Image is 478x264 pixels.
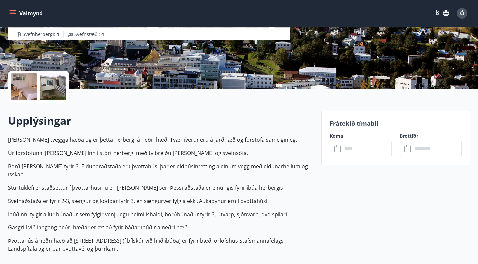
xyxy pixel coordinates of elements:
[8,184,313,192] p: Sturtuklefi er staðsettur í þvottarhúsinu en [PERSON_NAME] sér. Þessi aðstaða er einungis fyrir í...
[74,31,104,38] span: Svefnstæði :
[8,237,313,253] p: Þvottahús á neðri hæð að [STREET_ADDRESS] (í bílskúr við hlið íbúða) er fyrir bæði orlofshús Staf...
[400,133,462,139] label: Brottför
[432,7,453,19] button: ÍS
[8,7,45,19] button: menu
[8,136,313,144] p: [PERSON_NAME] tveggja hæða og er þetta herbergi á neðri hæð. Tvær íverur eru á jarðhæð og forstof...
[8,210,313,218] p: Íbúðinni fylgir allur búnaður sem fylgir venjulegu heimilishaldi, borðbúnaður fyrir 3, útvarp, sj...
[8,197,313,205] p: Svefnaðstaða er fyrir 2-3, sængur og koddar fyrir 3, en sængurver fylgja ekki. Aukadýnur eru í þv...
[8,149,313,157] p: Úr forstofunni [PERSON_NAME] inn í stórt herbergi með tvíbreiðu [PERSON_NAME] og svefnsófa.
[8,223,313,231] p: Gasgrill við inngang neðri hæðar er ætlað fyrir báðar íbúðir á neðri hæð.
[23,31,59,38] span: Svefnherbergi :
[460,10,464,17] span: Ó
[101,31,104,37] span: 4
[330,133,392,139] label: Koma
[57,31,59,37] span: 1
[8,162,313,178] p: Borð [PERSON_NAME] fyrir 3. Eldunaraðstaða er í þvottahúsi þar er eldhúsinrétting á einum vegg me...
[454,5,470,21] button: Ó
[330,119,462,128] p: Frátekið tímabil
[8,113,313,128] h2: Upplýsingar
